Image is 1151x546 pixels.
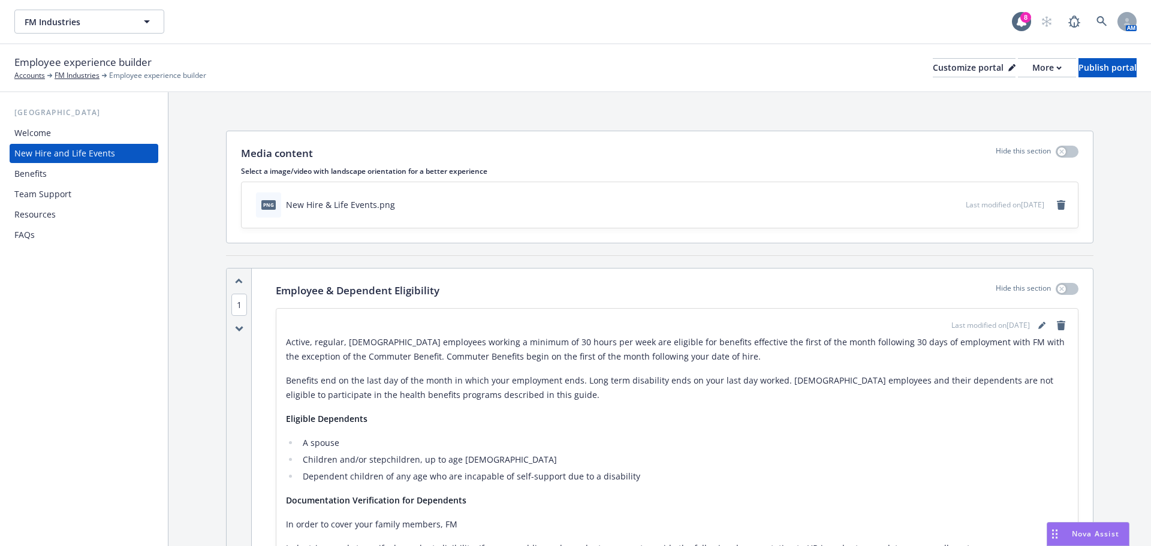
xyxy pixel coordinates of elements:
[1047,523,1062,545] div: Drag to move
[299,436,1068,450] li: A spouse
[261,200,276,209] span: png
[25,16,128,28] span: FM Industries
[276,283,439,298] p: Employee & Dependent Eligibility
[286,373,1068,402] p: Benefits end on the last day of the month in which your employment ends. Long term disability end...
[286,335,1068,364] p: Active, regular, [DEMOGRAPHIC_DATA] employees working a minimum of 30 hours per week are eligible...
[1078,59,1137,77] div: Publish portal
[1035,10,1059,34] a: Start snowing
[1090,10,1114,34] a: Search
[55,70,100,81] a: FM Industries
[231,298,247,311] button: 1
[299,469,1068,484] li: Dependent children of any age who are incapable of self-support due to a disability
[1047,522,1129,546] button: Nova Assist
[10,123,158,143] a: Welcome
[1072,529,1119,539] span: Nova Assist
[286,494,466,506] strong: Documentation Verification for Dependents
[14,55,152,70] span: Employee experience builder
[933,58,1016,77] button: Customize portal
[14,205,56,224] div: Resources
[10,144,158,163] a: New Hire and Life Events
[109,70,206,81] span: Employee experience builder
[241,166,1078,176] p: Select a image/video with landscape orientation for a better experience
[996,283,1051,298] p: Hide this section
[996,146,1051,161] p: Hide this section
[1062,10,1086,34] a: Report a Bug
[14,225,35,245] div: FAQs
[1020,12,1031,23] div: 8
[933,59,1016,77] div: Customize portal
[966,200,1044,210] span: Last modified on [DATE]
[10,164,158,183] a: Benefits
[241,146,313,161] p: Media content
[14,123,51,143] div: Welcome
[1078,58,1137,77] button: Publish portal
[286,517,1068,532] p: In order to cover your family members, FM
[286,198,395,211] div: New Hire & Life Events.png
[10,185,158,204] a: Team Support
[231,294,247,316] span: 1
[14,185,71,204] div: Team Support
[286,413,367,424] strong: Eligible Dependents
[1018,58,1076,77] button: More
[14,10,164,34] button: FM Industries
[14,70,45,81] a: Accounts
[931,198,941,211] button: download file
[1054,318,1068,333] a: remove
[10,107,158,119] div: [GEOGRAPHIC_DATA]
[951,320,1030,331] span: Last modified on [DATE]
[1054,198,1068,212] a: remove
[10,225,158,245] a: FAQs
[10,205,158,224] a: Resources
[14,144,115,163] div: New Hire and Life Events
[1032,59,1062,77] div: More
[1035,318,1049,333] a: editPencil
[950,198,961,211] button: preview file
[299,453,1068,467] li: Children and/or stepchildren, up to age [DEMOGRAPHIC_DATA]
[14,164,47,183] div: Benefits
